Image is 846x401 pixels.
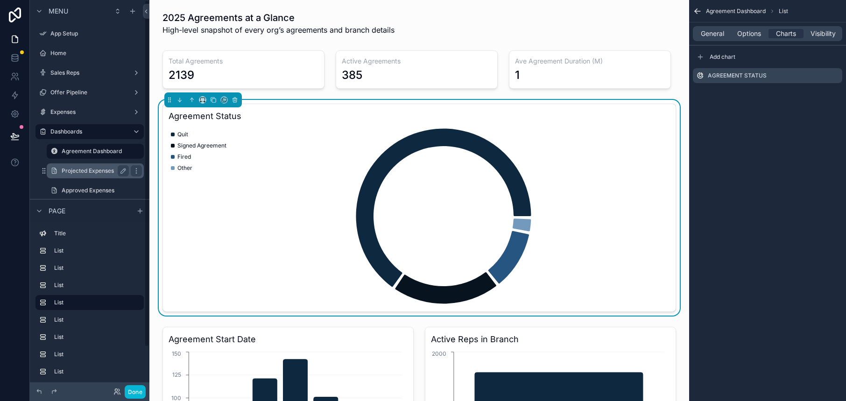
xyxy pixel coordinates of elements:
[177,164,192,172] span: Other
[50,49,142,57] label: Home
[49,206,65,216] span: Page
[62,148,138,155] label: Agreement Dashboard
[811,29,836,38] span: Visibility
[54,333,140,341] label: List
[54,316,140,324] label: List
[47,163,144,178] a: Projected Expenses
[50,69,129,77] label: Sales Reps
[62,167,125,175] label: Projected Expenses
[47,183,144,198] a: Approved Expenses
[125,385,146,399] button: Done
[35,46,144,61] a: Home
[62,187,142,194] label: Approved Expenses
[54,247,140,254] label: List
[54,351,140,358] label: List
[177,131,188,138] span: Quit
[169,127,670,306] div: chart
[35,65,144,80] a: Sales Reps
[50,30,142,37] label: App Setup
[49,7,68,16] span: Menu
[776,29,796,38] span: Charts
[30,222,149,382] div: scrollable content
[54,299,136,306] label: List
[35,124,144,139] a: Dashboards
[169,110,670,123] h3: Agreement Status
[710,53,735,61] span: Add chart
[35,85,144,100] a: Offer Pipeline
[54,264,140,272] label: List
[50,108,129,116] label: Expenses
[47,144,144,159] a: Agreement Dashboard
[54,368,140,375] label: List
[177,142,226,149] span: Signed Agreement
[177,153,191,161] span: Fired
[35,105,144,120] a: Expenses
[54,230,140,237] label: Title
[701,29,724,38] span: General
[54,281,140,289] label: List
[779,7,788,15] span: List
[50,128,125,135] label: Dashboards
[737,29,761,38] span: Options
[706,7,766,15] span: Agreement Dashboard
[35,26,144,41] a: App Setup
[50,89,129,96] label: Offer Pipeline
[708,72,767,79] label: Agreement Status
